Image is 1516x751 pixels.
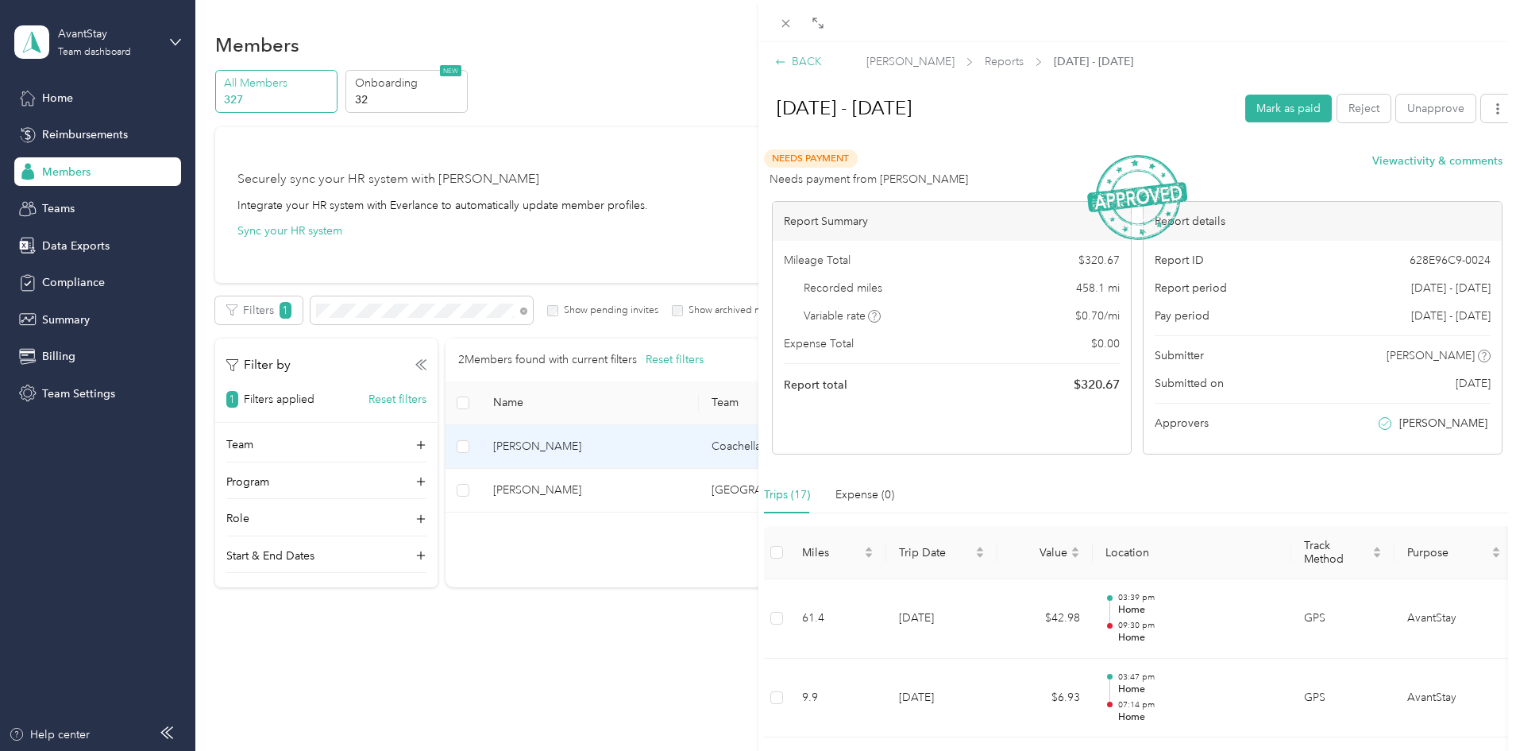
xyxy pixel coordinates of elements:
span: Recorded miles [804,280,882,296]
img: ApprovedStamp [1087,155,1187,240]
span: Needs Payment [764,149,858,168]
td: $6.93 [997,659,1093,738]
span: Pay period [1155,308,1209,324]
iframe: Everlance-gr Chat Button Frame [1427,662,1516,751]
th: Miles [789,526,886,579]
div: Report details [1144,202,1502,241]
td: [DATE] [886,579,997,659]
span: [PERSON_NAME] [1399,415,1487,432]
span: Variable rate [804,308,881,324]
p: Home [1118,683,1279,697]
td: 9.9 [789,659,886,738]
span: $ 320.67 [1074,375,1120,394]
span: Trip Date [899,546,972,559]
span: Submitted on [1155,375,1224,392]
span: [DATE] - [DATE] [1411,308,1491,324]
button: Reject [1337,95,1391,122]
th: Location [1093,526,1291,579]
span: caret-up [1372,544,1382,554]
span: caret-up [1491,544,1501,554]
span: $ 0.00 [1091,335,1120,352]
span: Submitter [1155,347,1204,364]
p: 03:47 pm [1118,672,1279,683]
span: caret-down [1491,551,1501,560]
td: 61.4 [789,579,886,659]
span: [PERSON_NAME] [1387,347,1475,364]
th: Trip Date [886,526,997,579]
td: GPS [1291,579,1394,659]
span: Report period [1155,280,1227,296]
div: Expense (0) [835,486,894,504]
span: Track Method [1304,539,1369,566]
span: Approvers [1155,415,1209,432]
span: caret-down [864,551,874,560]
span: caret-down [1070,551,1080,560]
span: [DATE] - [DATE] [1054,53,1133,70]
p: 09:30 pm [1118,620,1279,631]
span: caret-up [864,544,874,554]
th: Value [997,526,1093,579]
span: caret-up [975,544,985,554]
td: AvantStay [1394,659,1514,738]
span: Mileage Total [784,252,851,269]
span: caret-down [975,551,985,560]
th: Purpose [1394,526,1514,579]
span: Expense Total [784,335,854,352]
span: Report ID [1155,252,1204,269]
span: 458.1 mi [1076,280,1120,296]
span: Reports [985,53,1024,70]
th: Track Method [1291,526,1394,579]
p: Home [1118,603,1279,617]
div: Report Summary [773,202,1131,241]
div: Trips (17) [764,486,810,504]
td: [DATE] [886,659,997,738]
span: Purpose [1407,546,1488,559]
button: Unapprove [1396,95,1475,122]
div: BACK [775,53,822,70]
span: [DATE] - [DATE] [1411,280,1491,296]
span: Report total [784,377,847,393]
span: Value [1010,546,1067,559]
p: Home [1118,710,1279,725]
span: Miles [802,546,861,559]
button: Viewactivity & comments [1372,153,1502,169]
h1: Aug 1 - 31, 2025 [760,89,1235,127]
span: [PERSON_NAME] [866,53,955,70]
p: 07:14 pm [1118,699,1279,710]
span: [DATE] [1456,375,1491,392]
p: 03:39 pm [1118,592,1279,603]
td: $42.98 [997,579,1093,659]
span: $ 0.70 / mi [1075,308,1120,324]
span: Needs payment from [PERSON_NAME] [770,171,968,188]
button: Mark as paid [1245,95,1332,122]
span: caret-down [1372,551,1382,560]
span: caret-up [1070,544,1080,554]
span: 628E96C9-0024 [1410,252,1491,269]
td: AvantStay [1394,579,1514,659]
p: Home [1118,631,1279,645]
span: $ 320.67 [1078,252,1120,269]
td: GPS [1291,659,1394,738]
